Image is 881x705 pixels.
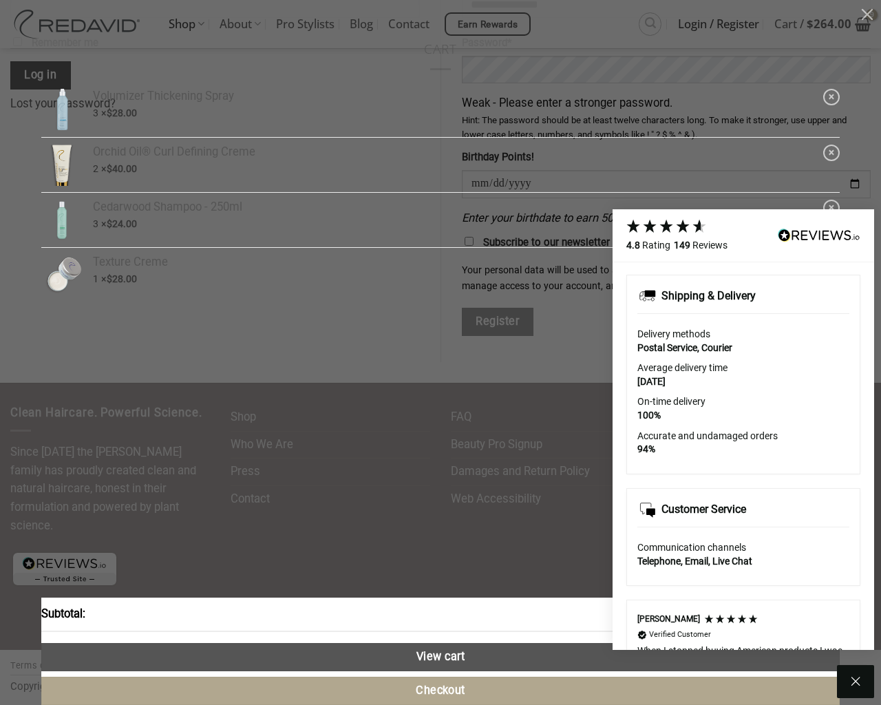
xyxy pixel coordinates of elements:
a: Remove Cedarwood Shampoo - 250ml from cart [823,200,840,216]
strong: Postal Service, Courier [637,342,732,353]
a: Orchid Oil® Curl Defining Creme [93,145,819,160]
strong: Subtotal: [41,605,85,624]
strong: [DATE] [637,376,666,387]
span: 1 × [93,273,137,286]
bdi: 28.00 [107,273,137,284]
a: View cart [41,643,840,671]
span: 2 × [93,162,137,176]
div: 4.8 Stars [625,218,708,235]
span: $ [107,107,112,118]
div: Verified Customer [649,629,711,640]
div: Delivery methods [637,328,849,341]
i: Close [847,673,864,690]
span: 3 × [93,218,137,231]
span: 3 × [93,107,137,120]
strong: 4.8 [626,240,640,251]
bdi: 24.00 [107,218,137,229]
div: [PERSON_NAME] [637,613,700,625]
a: Remove Orchid Oil® Curl Defining Creme from cart [823,145,840,161]
bdi: 28.00 [107,107,137,118]
strong: 94% [637,443,655,454]
span: $ [107,218,112,229]
strong: 100% [637,410,661,421]
a: Volumizer Thickening Spray [93,89,819,104]
div: Rating [626,239,670,253]
div: Accurate and undamaged orders [637,430,849,443]
div: Shipping & Delivery [661,288,756,304]
div: Communication channels [637,541,849,555]
div: Customer Service [661,502,746,517]
img: REVIEWS.io [778,229,860,242]
div: On-time delivery [637,395,849,409]
a: Cedarwood Shampoo - 250ml [93,200,819,215]
div: Average delivery time [637,361,849,375]
div: 5 Stars [703,613,758,624]
bdi: 40.00 [107,163,137,174]
div: Reviews [674,239,728,253]
span: $ [107,163,112,174]
a: Texture Creme [93,255,819,270]
a: Remove Volumizer Thickening Spray from cart [823,89,840,105]
a: Checkout [41,677,840,705]
span: $ [107,273,112,284]
strong: Telephone, Email, Live Chat [637,556,752,567]
span: Cart [41,41,840,56]
strong: 149 [674,240,690,251]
